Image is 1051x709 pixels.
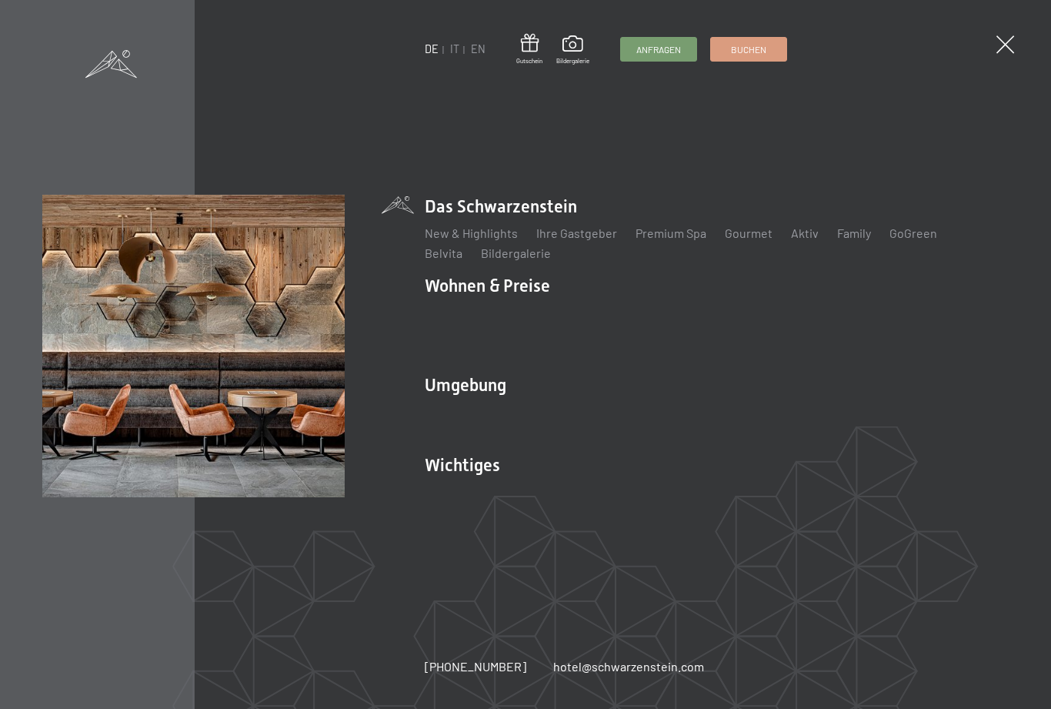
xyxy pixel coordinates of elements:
[556,35,589,65] a: Bildergalerie
[711,38,786,61] a: Buchen
[425,42,439,55] a: DE
[516,34,542,65] a: Gutschein
[621,38,696,61] a: Anfragen
[425,658,526,675] a: [PHONE_NUMBER]
[450,42,459,55] a: IT
[481,246,551,260] a: Bildergalerie
[425,246,462,260] a: Belvita
[536,226,617,240] a: Ihre Gastgeber
[889,226,937,240] a: GoGreen
[556,57,589,65] span: Bildergalerie
[516,57,542,65] span: Gutschein
[636,226,706,240] a: Premium Spa
[42,195,345,497] img: Wellnesshotels - Bar - Spieltische - Kinderunterhaltung
[636,43,681,56] span: Anfragen
[731,43,766,56] span: Buchen
[837,226,871,240] a: Family
[425,226,518,240] a: New & Highlights
[471,42,485,55] a: EN
[553,658,704,675] a: hotel@schwarzenstein.com
[791,226,819,240] a: Aktiv
[425,659,526,674] span: [PHONE_NUMBER]
[725,226,772,240] a: Gourmet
